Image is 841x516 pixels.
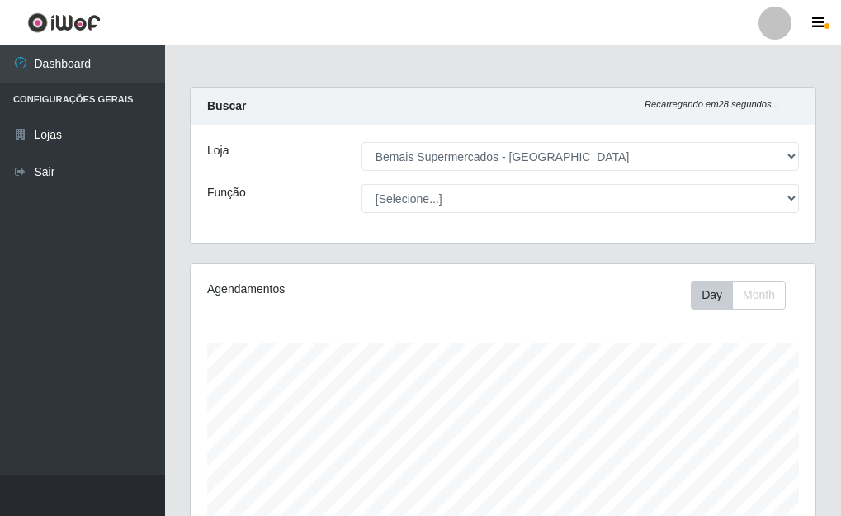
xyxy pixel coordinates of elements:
div: First group [691,281,786,310]
i: Recarregando em 28 segundos... [645,99,779,109]
div: Agendamentos [207,281,439,298]
label: Função [207,184,246,201]
strong: Buscar [207,99,246,112]
button: Day [691,281,733,310]
button: Month [732,281,786,310]
label: Loja [207,142,229,159]
img: CoreUI Logo [27,12,101,33]
div: Toolbar with button groups [691,281,799,310]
